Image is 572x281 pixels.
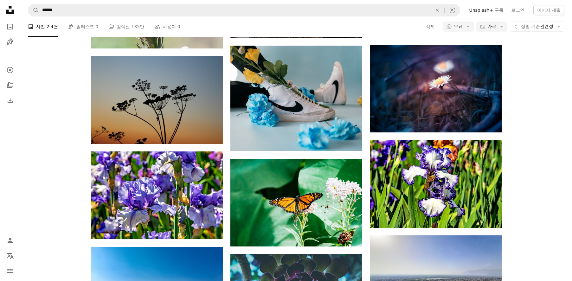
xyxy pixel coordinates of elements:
form: 사이트 전체에서 이미지 찾기 [28,4,460,16]
span: 정렬 기준 [521,24,540,29]
a: 건물이 많은 도시의 조감도 [370,268,502,274]
button: 메뉴 [4,265,16,277]
button: 정렬 기준관련성 [510,22,564,32]
button: 무료 [443,22,474,32]
a: 컬렉션 135만 [108,16,144,37]
img: 식물 클로즈업 [370,45,502,132]
img: 낮 동안 클로즈업 촬영에서 흰 꽃에 앉은 모나크 나비 [230,159,362,246]
a: 컬렉션 [4,79,16,92]
img: 보라색과 흰색 꽃의 클로즈업 [370,140,502,228]
a: 다운로드 내역 [4,94,16,107]
a: 일러스트 [4,35,16,48]
span: 135만 [132,23,145,30]
a: 보라색과 흰색 꽃의 클로즈업 [370,181,502,187]
img: 일몰 동안 나무의 실루엣 [91,56,223,144]
a: 식물 클로즈업 [370,86,502,91]
a: 탐색 [4,64,16,76]
a: 로그인 / 가입 [4,234,16,247]
img: 보라색과 흰색 꽃이 가득한 들판 [91,151,223,239]
button: 삭제 [430,4,444,16]
a: 보라색과 흰색 꽃이 가득한 들판 [91,192,223,198]
button: 이미지 제출 [533,5,564,15]
button: 삭제 [426,22,435,32]
span: 0 [95,23,98,30]
span: 0 [177,23,180,30]
a: Unsplash+ 구독 [465,5,507,15]
a: 파란색의 꽃 옆에 흰색과 검은 색 나이키 운동화 [230,95,362,101]
span: 무료 [454,23,463,30]
a: 일몰 동안 나무의 실루엣 [91,97,223,103]
img: 파란색의 꽃 옆에 흰색과 검은 색 나이키 운동화 [230,46,362,151]
button: 언어 [4,249,16,262]
a: 로그인 [507,5,528,15]
a: 사진 [4,20,16,33]
span: 가로 [487,23,496,30]
a: 낮 동안 클로즈업 촬영에서 흰 꽃에 앉은 모나크 나비 [230,200,362,205]
a: 사용자 0 [154,16,180,37]
a: 홈 — Unsplash [4,4,16,18]
a: 일러스트 0 [68,16,98,37]
button: Unsplash 검색 [28,4,39,16]
button: 시각적 검색 [445,4,460,16]
button: 가로 [476,22,507,32]
span: 관련성 [521,23,553,30]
